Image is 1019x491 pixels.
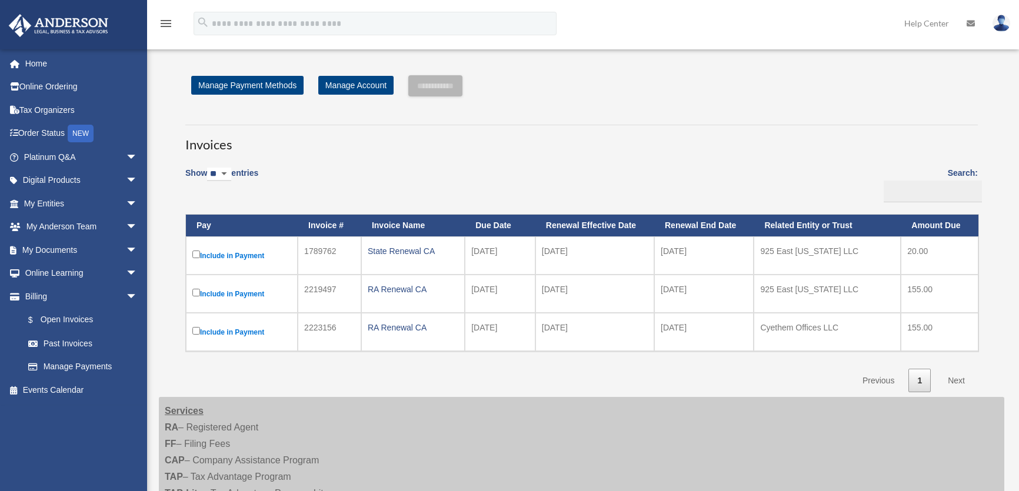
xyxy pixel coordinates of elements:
[854,369,903,393] a: Previous
[126,169,149,193] span: arrow_drop_down
[939,369,974,393] a: Next
[901,313,978,351] td: 155.00
[754,215,901,236] th: Related Entity or Trust: activate to sort column ascending
[126,192,149,216] span: arrow_drop_down
[465,215,535,236] th: Due Date: activate to sort column ascending
[192,286,291,301] label: Include in Payment
[8,238,155,262] a: My Documentsarrow_drop_down
[8,262,155,285] a: Online Learningarrow_drop_down
[197,16,209,29] i: search
[5,14,112,37] img: Anderson Advisors Platinum Portal
[165,422,178,432] strong: RA
[8,145,155,169] a: Platinum Q&Aarrow_drop_down
[165,472,183,482] strong: TAP
[126,145,149,169] span: arrow_drop_down
[8,285,149,308] a: Billingarrow_drop_down
[165,439,177,449] strong: FF
[754,275,901,313] td: 925 East [US_STATE] LLC
[165,455,185,465] strong: CAP
[192,248,291,263] label: Include in Payment
[185,125,978,154] h3: Invoices
[535,215,654,236] th: Renewal Effective Date: activate to sort column ascending
[35,313,41,328] span: $
[8,215,155,239] a: My Anderson Teamarrow_drop_down
[754,236,901,275] td: 925 East [US_STATE] LLC
[298,313,361,351] td: 2223156
[361,215,465,236] th: Invoice Name: activate to sort column ascending
[159,16,173,31] i: menu
[16,308,144,332] a: $Open Invoices
[8,378,155,402] a: Events Calendar
[884,181,982,203] input: Search:
[465,275,535,313] td: [DATE]
[126,215,149,239] span: arrow_drop_down
[16,332,149,355] a: Past Invoices
[535,313,654,351] td: [DATE]
[191,76,304,95] a: Manage Payment Methods
[535,236,654,275] td: [DATE]
[68,125,94,142] div: NEW
[654,236,754,275] td: [DATE]
[192,250,200,258] input: Include in Payment
[535,275,654,313] td: [DATE]
[8,52,155,75] a: Home
[8,122,155,146] a: Order StatusNEW
[8,192,155,215] a: My Entitiesarrow_drop_down
[186,215,298,236] th: Pay: activate to sort column descending
[192,327,200,335] input: Include in Payment
[318,76,394,95] a: Manage Account
[368,281,458,298] div: RA Renewal CA
[126,262,149,286] span: arrow_drop_down
[159,21,173,31] a: menu
[16,355,149,379] a: Manage Payments
[465,236,535,275] td: [DATE]
[8,98,155,122] a: Tax Organizers
[754,313,901,351] td: Cyethem Offices LLC
[298,236,361,275] td: 1789762
[880,166,978,202] label: Search:
[654,275,754,313] td: [DATE]
[901,275,978,313] td: 155.00
[654,215,754,236] th: Renewal End Date: activate to sort column ascending
[8,169,155,192] a: Digital Productsarrow_drop_down
[185,166,258,193] label: Show entries
[368,243,458,259] div: State Renewal CA
[993,15,1010,32] img: User Pic
[298,215,361,236] th: Invoice #: activate to sort column ascending
[465,313,535,351] td: [DATE]
[901,215,978,236] th: Amount Due: activate to sort column ascending
[654,313,754,351] td: [DATE]
[165,406,204,416] strong: Services
[901,236,978,275] td: 20.00
[8,75,155,99] a: Online Ordering
[298,275,361,313] td: 2219497
[368,319,458,336] div: RA Renewal CA
[126,285,149,309] span: arrow_drop_down
[192,325,291,339] label: Include in Payment
[908,369,931,393] a: 1
[126,238,149,262] span: arrow_drop_down
[192,289,200,296] input: Include in Payment
[207,168,231,181] select: Showentries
